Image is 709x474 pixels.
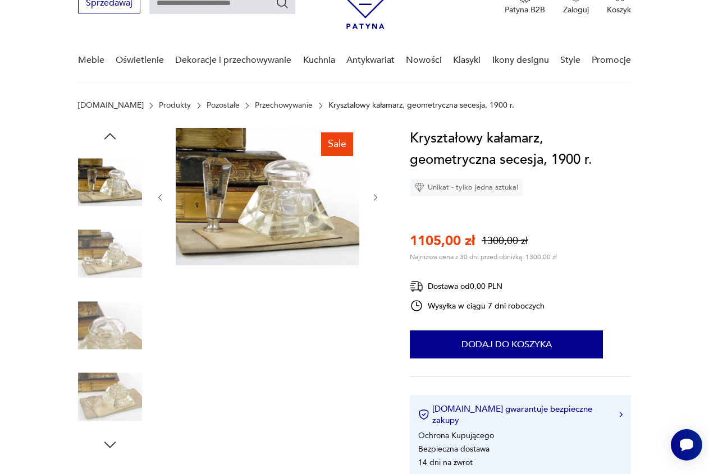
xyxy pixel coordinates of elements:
[410,279,545,293] div: Dostawa od 0,00 PLN
[619,412,623,417] img: Ikona strzałki w prawo
[505,4,545,15] p: Patyna B2B
[78,39,104,82] a: Meble
[607,4,631,15] p: Koszyk
[321,132,353,156] div: Sale
[410,299,545,312] div: Wysyłka w ciągu 7 dni roboczych
[410,179,523,196] div: Unikat - tylko jedna sztuka!
[410,252,557,261] p: Najniższa cena z 30 dni przed obniżką: 1300,00 zł
[175,39,291,82] a: Dekoracje i przechowywanie
[410,330,603,358] button: Dodaj do koszyka
[563,4,589,15] p: Zaloguj
[592,39,631,82] a: Promocje
[303,39,335,82] a: Kuchnia
[346,39,395,82] a: Antykwariat
[78,293,142,357] img: Zdjęcie produktu Kryształowy kałamarz, geometryczna secesja, 1900 r.
[410,279,423,293] img: Ikona dostawy
[116,39,164,82] a: Oświetlenie
[410,128,631,171] h1: Kryształowy kałamarz, geometryczna secesja, 1900 r.
[418,457,473,468] li: 14 dni na zwrot
[418,403,623,426] button: [DOMAIN_NAME] gwarantuje bezpieczne zakupy
[78,150,142,214] img: Zdjęcie produktu Kryształowy kałamarz, geometryczna secesja, 1900 r.
[328,101,514,110] p: Kryształowy kałamarz, geometryczna secesja, 1900 r.
[159,101,191,110] a: Produkty
[78,101,144,110] a: [DOMAIN_NAME]
[671,429,702,461] iframe: Smartsupp widget button
[410,232,475,250] p: 1105,00 zł
[207,101,240,110] a: Pozostałe
[176,128,359,265] img: Zdjęcie produktu Kryształowy kałamarz, geometryczna secesja, 1900 r.
[418,430,494,441] li: Ochrona Kupującego
[453,39,481,82] a: Klasyki
[414,182,424,192] img: Ikona diamentu
[406,39,442,82] a: Nowości
[492,39,549,82] a: Ikony designu
[418,444,490,454] li: Bezpieczna dostawa
[418,409,429,420] img: Ikona certyfikatu
[255,101,313,110] a: Przechowywanie
[78,222,142,286] img: Zdjęcie produktu Kryształowy kałamarz, geometryczna secesja, 1900 r.
[560,39,580,82] a: Style
[78,365,142,429] img: Zdjęcie produktu Kryształowy kałamarz, geometryczna secesja, 1900 r.
[482,234,528,248] p: 1300,00 zł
